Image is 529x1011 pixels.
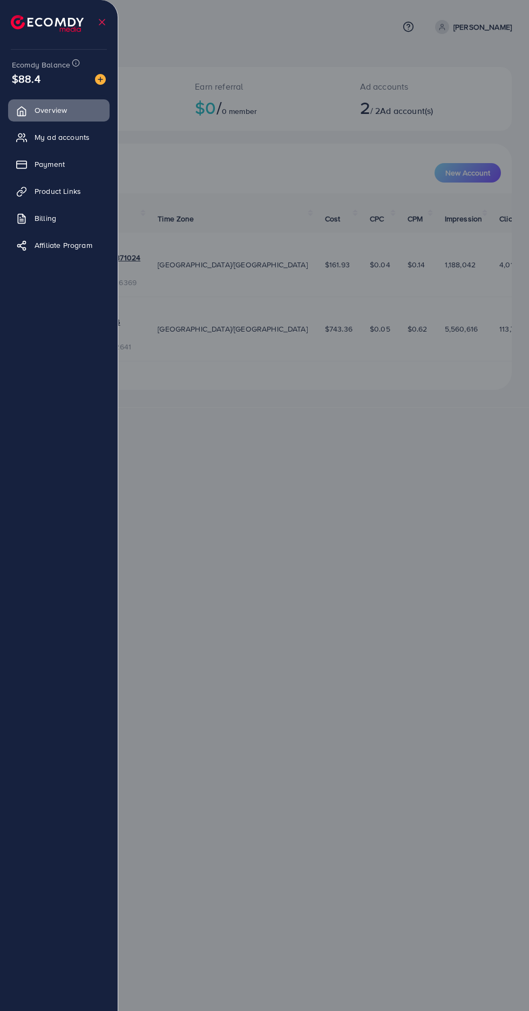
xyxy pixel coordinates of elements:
[8,126,110,148] a: My ad accounts
[8,234,110,256] a: Affiliate Program
[12,71,40,86] span: $88.4
[8,207,110,229] a: Billing
[8,99,110,121] a: Overview
[11,15,84,32] img: logo
[35,240,92,251] span: Affiliate Program
[8,180,110,202] a: Product Links
[35,132,90,143] span: My ad accounts
[95,74,106,85] img: image
[35,186,81,197] span: Product Links
[8,153,110,175] a: Payment
[35,213,56,224] span: Billing
[35,159,65,170] span: Payment
[12,59,70,70] span: Ecomdy Balance
[35,105,67,116] span: Overview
